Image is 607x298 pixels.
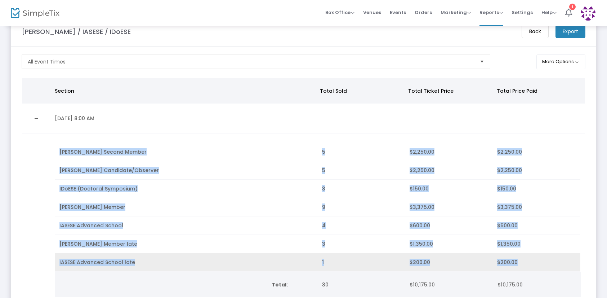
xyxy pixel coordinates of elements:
span: $2,250.00 [497,148,522,155]
a: Collapse Details [26,113,46,124]
b: Total: [272,281,288,288]
span: Reports [479,9,503,16]
span: IASESE Advanced School [59,222,123,229]
span: [PERSON_NAME] Member late [59,240,137,247]
span: 3 [322,240,325,247]
span: $600.00 [410,222,430,229]
span: $200.00 [410,259,430,266]
span: Box Office [325,9,354,16]
span: Events [390,3,406,22]
span: 4 [322,222,326,229]
div: Data table [55,143,580,272]
span: 30 [322,281,329,288]
span: $150.00 [410,185,429,192]
span: 5 [322,167,325,174]
button: Select [477,55,487,69]
span: 3 [322,185,325,192]
span: Orders [415,3,432,22]
span: [PERSON_NAME] Member [59,203,125,211]
span: Total Price Paid [497,87,537,95]
span: IASESE Advanced School late [59,259,135,266]
span: Total Ticket Price [408,87,454,95]
span: $600.00 [497,222,518,229]
span: $200.00 [497,259,518,266]
span: Venues [363,3,381,22]
span: 9 [322,203,325,211]
m-button: Back [522,25,549,38]
m-panel-title: [PERSON_NAME] / IASESE / IDoESE [22,27,131,36]
span: [PERSON_NAME] Second Member [59,148,147,155]
span: [PERSON_NAME] Candidate/Observer [59,167,159,174]
span: 1 [322,259,324,266]
span: Marketing [441,9,471,16]
span: $3,375.00 [410,203,434,211]
div: 1 [569,4,576,10]
span: $3,375.00 [497,203,522,211]
span: $1,350.00 [410,240,433,247]
span: All Event Times [28,58,66,65]
span: Help [541,9,557,16]
span: Settings [512,3,533,22]
td: [DATE] 8:00 AM [50,104,318,133]
span: $10,175.00 [410,281,435,288]
span: $2,250.00 [497,167,522,174]
span: 5 [322,148,325,155]
span: $2,250.00 [410,148,434,155]
th: Section [50,78,316,104]
span: $2,250.00 [410,167,434,174]
span: $1,350.00 [497,240,521,247]
button: More Options [536,54,586,69]
span: IDoESE (Doctoral Symposium) [59,185,138,192]
th: Total Sold [316,78,404,104]
m-button: Export [555,25,585,38]
span: $10,175.00 [497,281,523,288]
span: $150.00 [497,185,516,192]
